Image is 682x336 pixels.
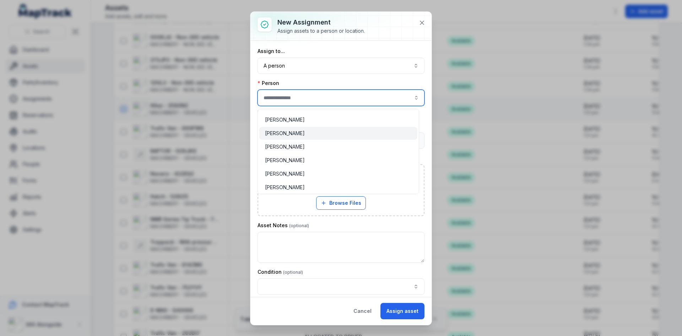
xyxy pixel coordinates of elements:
span: [PERSON_NAME] [265,130,305,137]
input: assignment-add:person-label [258,90,424,106]
span: [PERSON_NAME] [265,170,305,177]
span: [PERSON_NAME] [265,116,305,123]
span: [PERSON_NAME] [265,184,305,191]
span: [PERSON_NAME] [265,157,305,164]
span: [PERSON_NAME] [265,143,305,150]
